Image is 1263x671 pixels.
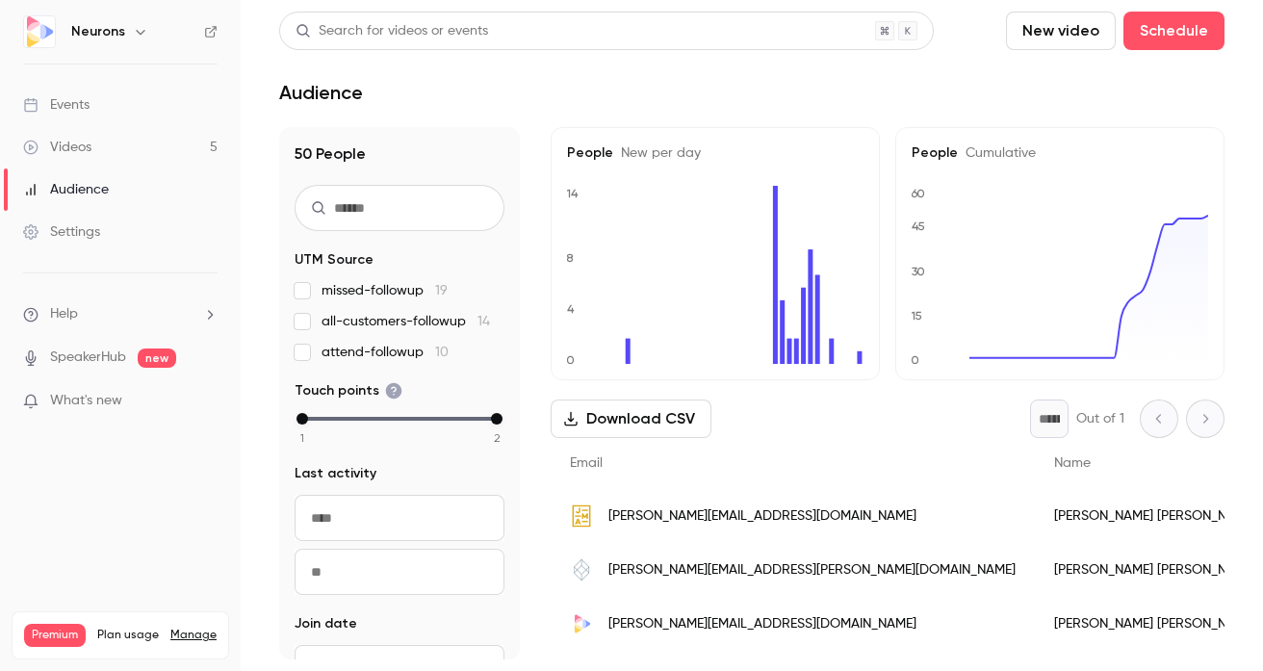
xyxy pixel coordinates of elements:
span: Last activity [295,464,376,483]
input: To [295,549,504,595]
a: SpeakerHub [50,348,126,368]
div: Events [23,95,90,115]
text: 15 [911,309,922,323]
img: neuronsinc.com [570,612,593,635]
text: 0 [566,353,575,367]
text: 8 [566,251,574,265]
span: Touch points [295,381,402,400]
div: min [296,413,308,425]
img: open.partners [570,558,593,581]
div: Audience [23,180,109,199]
span: 1 [300,429,304,447]
text: 4 [567,302,575,316]
p: Out of 1 [1076,409,1124,428]
span: [PERSON_NAME][EMAIL_ADDRESS][DOMAIN_NAME] [608,614,916,634]
text: 0 [911,353,919,367]
iframe: Noticeable Trigger [194,393,218,410]
span: Join date [295,614,357,633]
span: 19 [435,284,448,297]
div: Settings [23,222,100,242]
li: help-dropdown-opener [23,304,218,324]
a: Manage [170,628,217,643]
img: Neurons [24,16,55,47]
span: new [138,348,176,368]
div: max [491,413,503,425]
span: Plan usage [97,628,159,643]
span: [PERSON_NAME][EMAIL_ADDRESS][DOMAIN_NAME] [608,506,916,527]
span: attend-followup [322,343,449,362]
div: Search for videos or events [296,21,488,41]
input: From [295,495,504,541]
span: 10 [435,346,449,359]
h1: 50 People [295,142,504,166]
button: Download CSV [551,400,711,438]
span: 14 [477,315,490,328]
text: 30 [912,265,925,278]
h6: Neurons [71,22,125,41]
button: New video [1006,12,1116,50]
span: Name [1054,456,1091,470]
span: missed-followup [322,281,448,300]
text: 45 [912,219,925,233]
h1: Audience [279,81,363,104]
text: 60 [911,187,925,200]
span: New per day [613,146,701,160]
div: Videos [23,138,91,157]
h5: People [567,143,863,163]
span: [PERSON_NAME][EMAIL_ADDRESS][PERSON_NAME][DOMAIN_NAME] [608,560,1016,581]
span: Premium [24,624,86,647]
span: 2 [494,429,501,447]
span: What's new [50,391,122,411]
img: jeffmineradvertising.com [570,504,593,528]
button: Schedule [1123,12,1224,50]
text: 14 [566,187,579,200]
span: Help [50,304,78,324]
span: all-customers-followup [322,312,490,331]
span: Cumulative [958,146,1036,160]
span: Email [570,456,603,470]
span: UTM Source [295,250,374,270]
h5: People [912,143,1208,163]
